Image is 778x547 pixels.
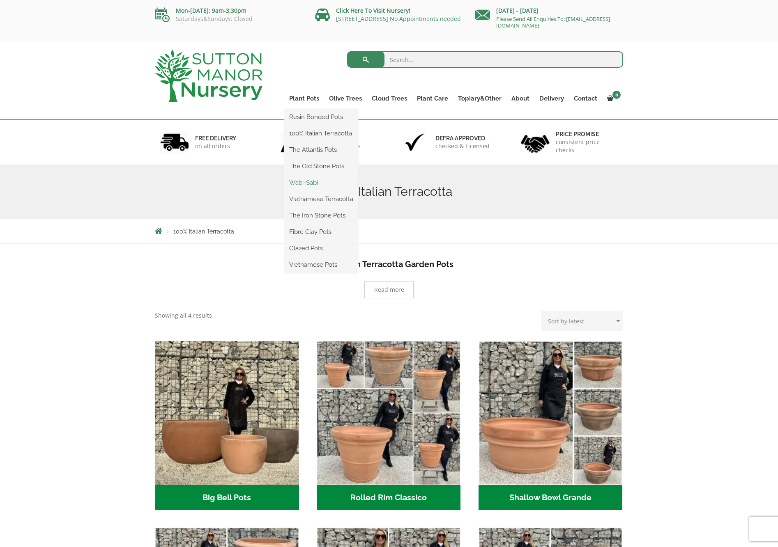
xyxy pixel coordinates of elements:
a: Click Here To Visit Nursery! [336,7,410,14]
a: Plant Pots [284,93,324,104]
img: Shallow Bowl Grande [479,341,623,485]
a: 0 [602,93,623,104]
a: The Old Stone Pots [284,160,358,172]
p: checked & Licensed [435,142,490,150]
a: Olive Trees [324,93,367,104]
select: Shop order [541,311,623,331]
h2: Big Bell Pots [155,485,299,510]
img: Big Bell Pots [155,341,299,485]
img: 3.jpg [401,132,429,153]
a: Visit product category Rolled Rim Classico [317,341,461,510]
span: 100% Italian Terracotta [173,228,234,235]
a: About [506,93,534,104]
img: 1.jpg [160,132,189,153]
nav: Breadcrumbs [155,228,623,234]
a: Fibre Clay Pots [284,226,358,238]
a: Visit product category Shallow Bowl Grande [479,341,623,510]
p: on all orders [195,142,236,150]
img: Rolled Rim Classico [317,341,461,485]
span: Read more [374,287,404,293]
a: Visit product category Big Bell Pots [155,341,299,510]
h6: Defra approved [435,135,490,142]
a: Vietnamese Pots [284,259,358,271]
input: Search... [347,51,624,68]
p: Mon-[DATE]: 9am-3:30pm [155,6,303,16]
h1: 100% Italian Terracotta [155,184,623,199]
a: 100% Italian Terracotta [284,127,358,140]
h6: FREE DELIVERY [195,135,236,142]
a: Glazed Pots [284,242,358,254]
a: Topiary&Other [453,93,506,104]
a: Vietnamese Terracotta [284,193,358,205]
a: Contact [569,93,602,104]
span: 0 [612,91,621,99]
a: Please Send All Enquiries To: [EMAIL_ADDRESS][DOMAIN_NAME] [496,15,610,29]
a: Resin Bonded Pots [284,111,358,123]
a: Wabi-Sabi [284,176,358,189]
b: XL Italian Terracotta Garden Pots [325,259,453,269]
a: The Atlantis Pots [284,144,358,156]
a: Plant Care [412,93,453,104]
a: The Iron Stone Pots [284,209,358,222]
a: [STREET_ADDRESS] No Appointments needed [336,15,461,23]
p: Showing all 4 results [155,311,212,320]
h6: Price promise [556,130,618,138]
h2: Rolled Rim Classico [317,485,461,510]
img: logo [155,49,262,102]
p: [DATE] - [DATE] [475,6,623,16]
a: Delivery [534,93,569,104]
img: 2.jpg [281,132,309,153]
a: Cloud Trees [367,93,412,104]
p: Saturdays&Sundays: Closed [155,16,303,22]
h2: Shallow Bowl Grande [479,485,623,510]
p: consistent price checks [556,138,618,154]
img: 4.jpg [521,130,550,155]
